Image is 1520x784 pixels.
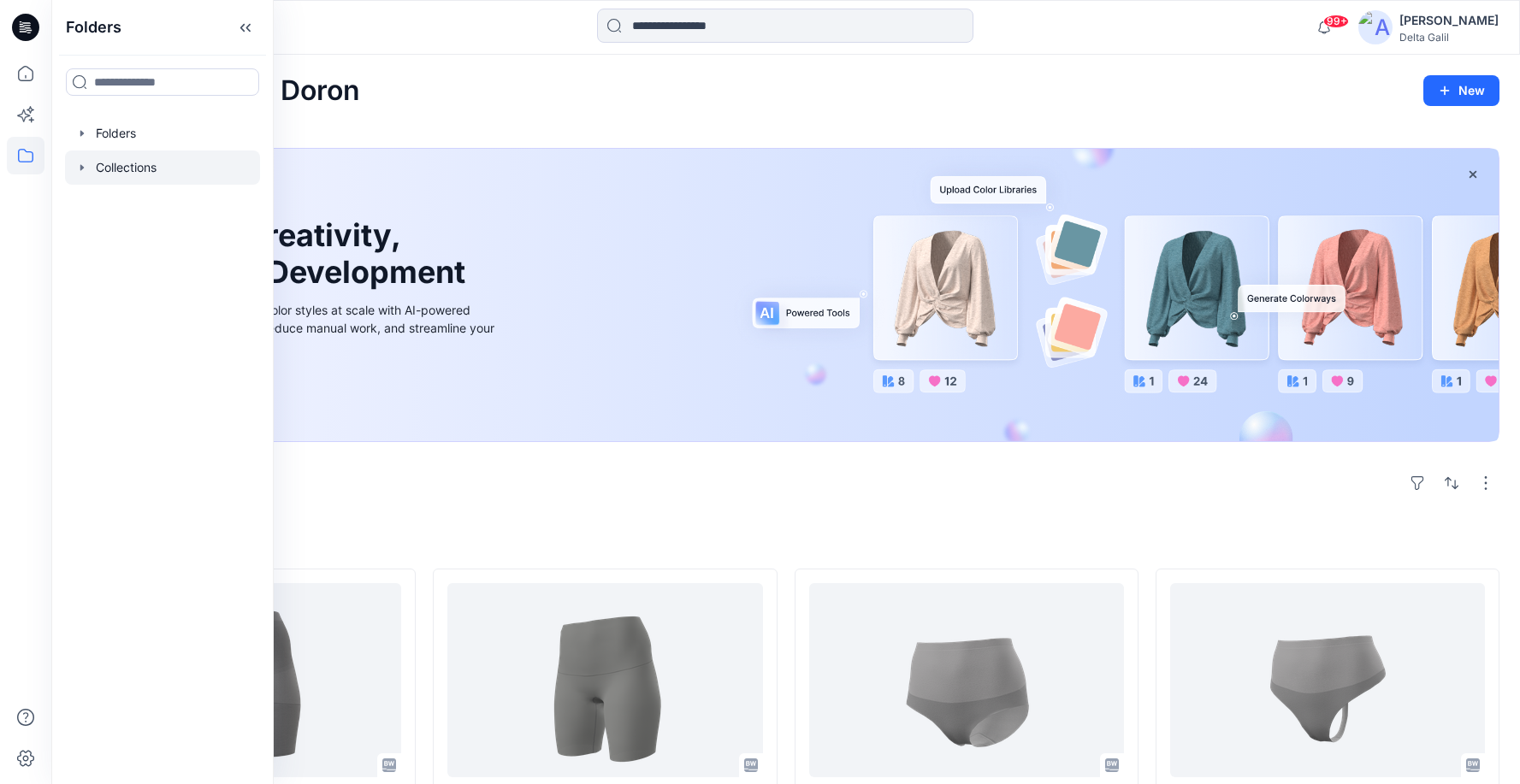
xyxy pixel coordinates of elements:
[1323,15,1349,28] span: 99+
[809,583,1124,777] a: LNW1404 local market full brif
[1423,75,1499,106] button: New
[114,375,499,410] a: Discover more
[1399,10,1499,31] div: [PERSON_NAME]
[72,531,1499,551] h4: Styles
[447,583,762,777] a: LNW1406 local market c&s mid thigh
[114,301,499,355] div: Explore ideas faster and recolor styles at scale with AI-powered tools that boost creativity, red...
[1358,10,1393,44] img: avatar
[1399,31,1499,44] div: Delta Galil
[114,217,473,291] h1: Unleash Creativity, Speed Up Development
[1170,583,1485,777] a: LNW1402 local market THONG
